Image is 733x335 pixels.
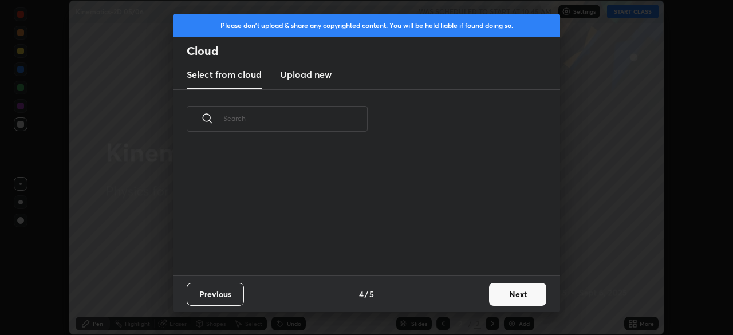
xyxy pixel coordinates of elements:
div: grid [173,145,546,275]
h4: / [365,288,368,300]
button: Next [489,283,546,306]
h2: Cloud [187,44,560,58]
button: Previous [187,283,244,306]
h4: 5 [369,288,374,300]
h4: 4 [359,288,364,300]
div: Please don't upload & share any copyrighted content. You will be held liable if found doing so. [173,14,560,37]
input: Search [223,94,368,143]
h3: Select from cloud [187,68,262,81]
h3: Upload new [280,68,332,81]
